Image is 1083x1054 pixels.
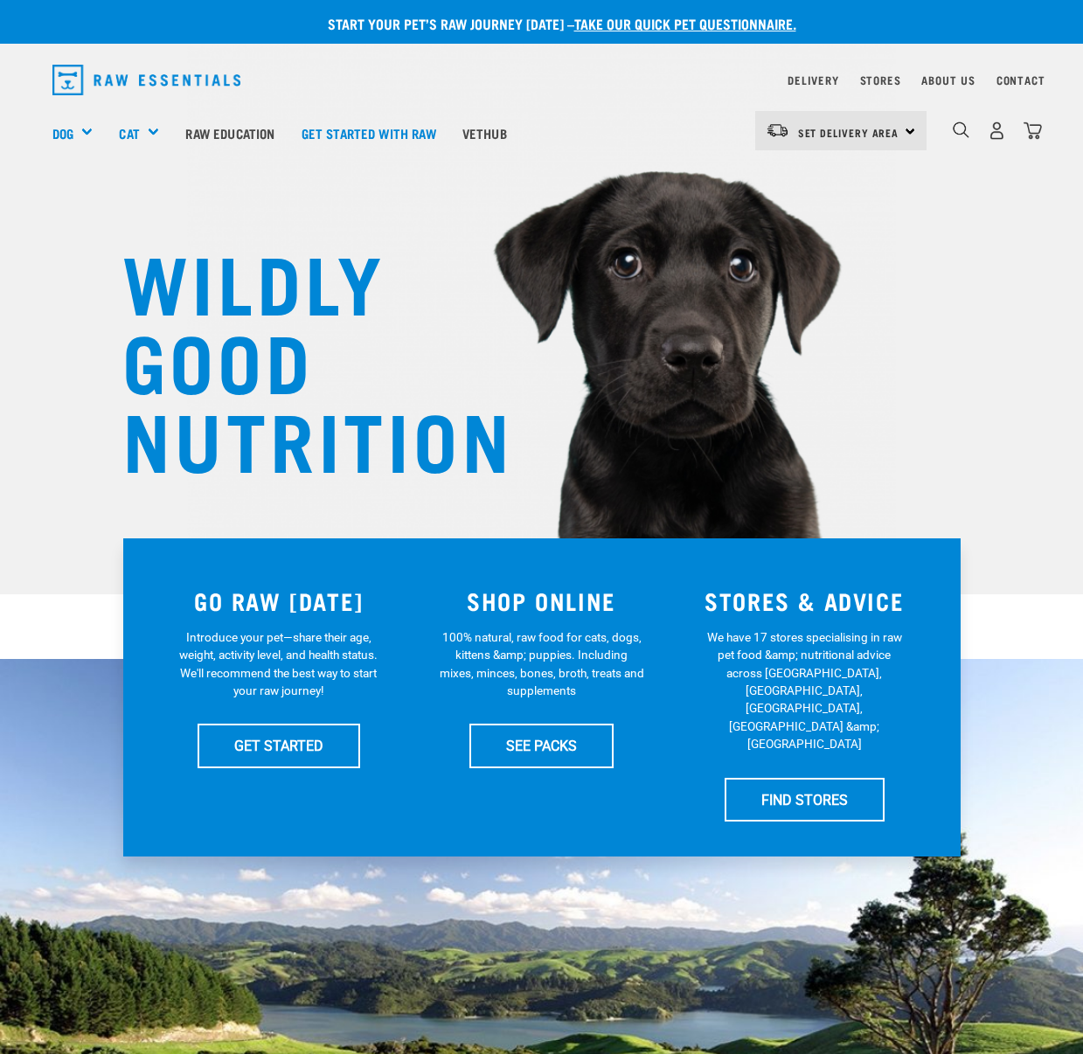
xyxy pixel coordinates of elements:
h3: STORES & ADVICE [684,587,926,614]
a: take our quick pet questionnaire. [574,19,796,27]
h1: WILDLY GOOD NUTRITION [122,240,472,476]
a: Dog [52,123,73,143]
a: GET STARTED [198,724,360,767]
a: Delivery [788,77,838,83]
h3: SHOP ONLINE [420,587,663,614]
a: SEE PACKS [469,724,614,767]
a: Get started with Raw [288,98,449,168]
a: Contact [996,77,1045,83]
span: Set Delivery Area [798,129,899,135]
p: Introduce your pet—share their age, weight, activity level, and health status. We'll recommend th... [176,628,381,700]
img: home-icon@2x.png [1024,121,1042,140]
p: We have 17 stores specialising in raw pet food &amp; nutritional advice across [GEOGRAPHIC_DATA],... [702,628,907,753]
a: Cat [119,123,139,143]
a: About Us [921,77,975,83]
h3: GO RAW [DATE] [158,587,400,614]
p: 100% natural, raw food for cats, dogs, kittens &amp; puppies. Including mixes, minces, bones, bro... [439,628,644,700]
a: Vethub [449,98,520,168]
img: user.png [988,121,1006,140]
img: Raw Essentials Logo [52,65,241,95]
img: van-moving.png [766,122,789,138]
img: home-icon-1@2x.png [953,121,969,138]
a: Stores [860,77,901,83]
a: Raw Education [172,98,288,168]
a: FIND STORES [725,778,885,822]
nav: dropdown navigation [38,58,1045,102]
